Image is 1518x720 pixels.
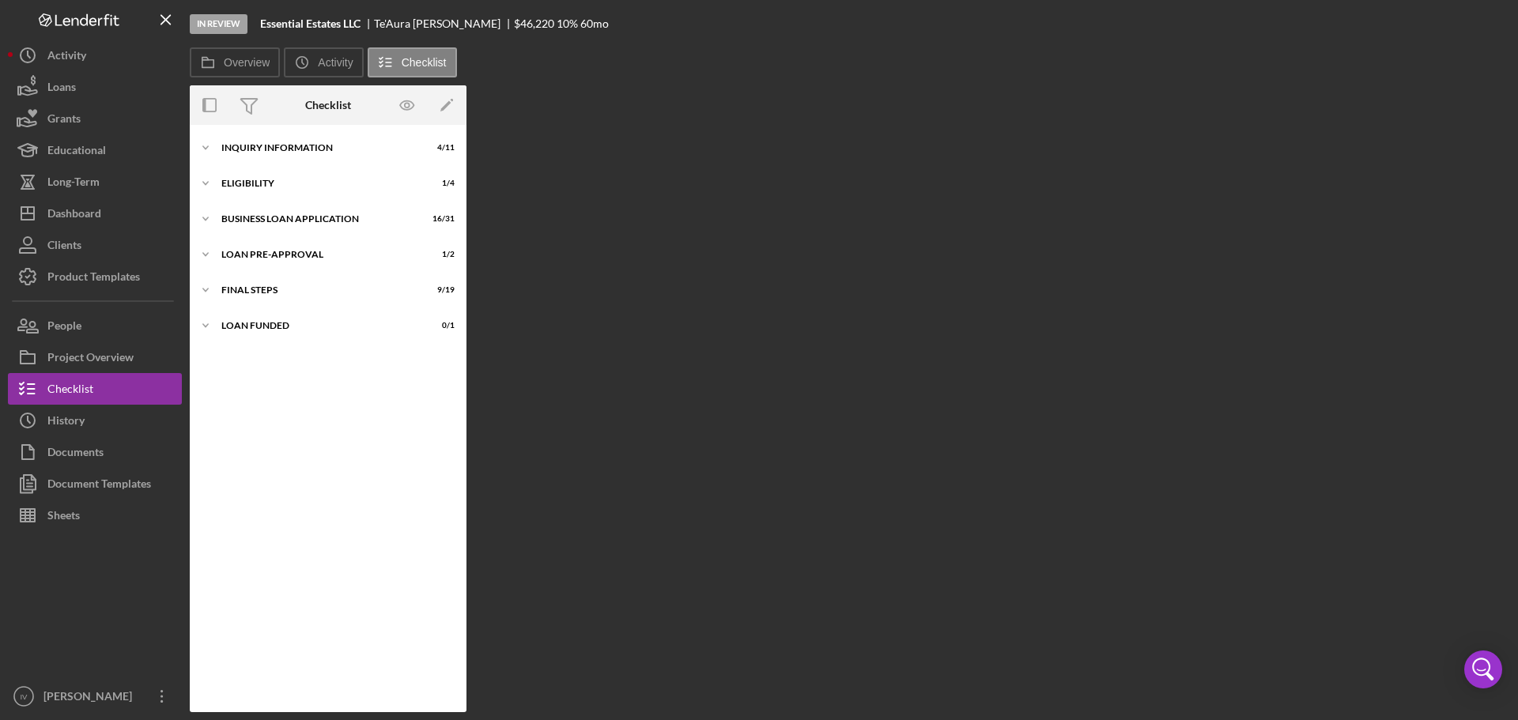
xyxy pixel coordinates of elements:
[47,198,101,233] div: Dashboard
[47,261,140,296] div: Product Templates
[47,341,134,377] div: Project Overview
[514,17,554,30] div: $46,220
[40,680,142,716] div: [PERSON_NAME]
[47,134,106,170] div: Educational
[1464,650,1502,688] div: Open Intercom Messenger
[221,179,415,188] div: ELIGIBILITY
[8,341,182,373] button: Project Overview
[47,229,81,265] div: Clients
[8,680,182,712] button: IV[PERSON_NAME]
[8,40,182,71] button: Activity
[8,71,182,103] button: Loans
[426,250,455,259] div: 1 / 2
[8,134,182,166] button: Educational
[8,468,182,499] button: Document Templates
[8,405,182,436] button: History
[47,436,104,472] div: Documents
[8,103,182,134] button: Grants
[47,499,80,535] div: Sheets
[8,166,182,198] button: Long-Term
[47,468,151,503] div: Document Templates
[426,143,455,153] div: 4 / 11
[318,56,353,69] label: Activity
[8,436,182,468] button: Documents
[224,56,270,69] label: Overview
[221,250,415,259] div: LOAN PRE-APPROVAL
[8,499,182,531] button: Sheets
[374,17,514,30] div: Te'Aura [PERSON_NAME]
[8,373,182,405] button: Checklist
[260,17,361,30] b: Essential Estates LLC
[47,405,85,440] div: History
[426,214,455,224] div: 16 / 31
[284,47,363,77] button: Activity
[47,71,76,107] div: Loans
[8,198,182,229] button: Dashboard
[426,285,455,295] div: 9 / 19
[47,103,81,138] div: Grants
[47,373,93,409] div: Checklist
[8,229,182,261] button: Clients
[426,321,455,330] div: 0 / 1
[20,692,28,701] text: IV
[8,261,182,292] button: Product Templates
[190,47,280,77] button: Overview
[580,17,609,30] div: 60 mo
[47,166,100,202] div: Long-Term
[368,47,457,77] button: Checklist
[8,310,182,341] button: People
[305,99,351,111] div: Checklist
[47,40,86,75] div: Activity
[221,321,415,330] div: LOAN FUNDED
[221,143,415,153] div: INQUIRY INFORMATION
[426,179,455,188] div: 1 / 4
[47,310,81,345] div: People
[221,285,415,295] div: FINAL STEPS
[402,56,447,69] label: Checklist
[190,14,247,34] div: In Review
[557,17,578,30] div: 10 %
[221,214,415,224] div: BUSINESS LOAN APPLICATION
